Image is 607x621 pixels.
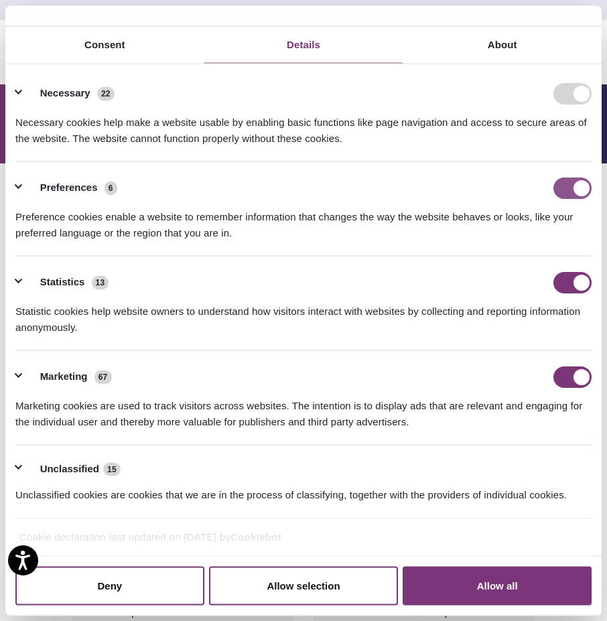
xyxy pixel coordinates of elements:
[403,26,602,63] a: About
[15,104,592,146] div: Necessary cookies help make a website usable by enabling basic functions like page navigation and...
[15,387,592,429] div: Marketing cookies are used to track visitors across websites. The intention is to display ads tha...
[191,5,417,15] a: The Veradigm Network: Recognized for Excellence in [DATE]Learn More
[40,180,98,196] label: Preferences
[5,26,204,63] a: Consent
[15,460,129,477] button: Unclassified (15)
[15,82,123,104] button: Necessary (22)
[412,5,417,15] span: Learn More
[350,525,591,605] iframe: Drift Chat Widget
[40,86,90,101] label: Necessary
[15,177,125,198] button: Preferences (6)
[15,477,592,503] div: Unclassified cookies are cookies that we are in the process of classifying, together with the pro...
[209,566,398,605] button: Allow selection
[204,26,403,63] a: Details
[40,275,85,290] label: Statistics
[15,566,204,605] button: Deny
[15,293,592,335] div: Statistic cookies help website owners to understand how visitors interact with websites by collec...
[9,529,598,555] div: Cookie declaration last updated on [DATE] by
[15,198,592,240] div: Preference cookies enable a website to remember information that changes the way the website beha...
[230,531,281,542] a: Cookiebot
[15,271,117,293] button: Statistics (13)
[15,366,120,387] button: Marketing (67)
[40,369,88,385] label: Marketing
